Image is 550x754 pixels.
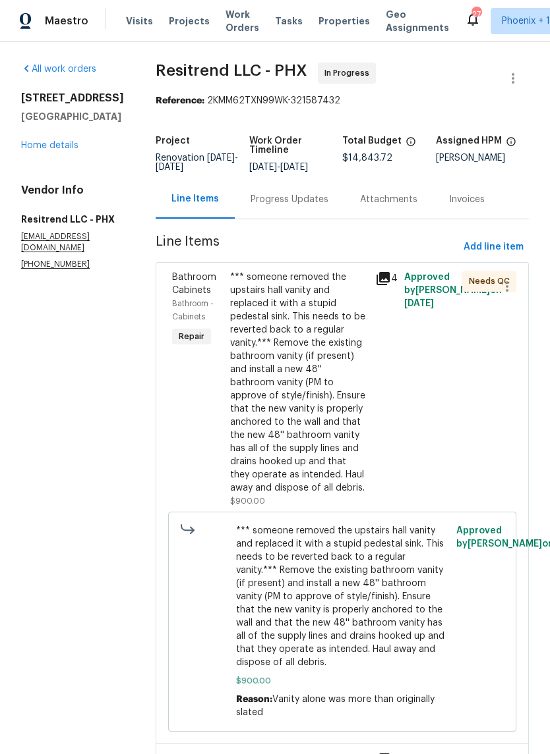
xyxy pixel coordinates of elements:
[126,14,153,28] span: Visits
[342,136,402,146] h5: Total Budget
[249,163,308,172] span: -
[156,94,529,107] div: 2KMM62TXN99WK-321587432
[236,524,449,669] span: *** someone removed the upstairs hall vanity and replaced it with a stupid pedestal sink. This ne...
[156,235,458,259] span: Line Items
[249,136,343,155] h5: Work Order Timeline
[156,96,204,105] b: Reference:
[21,110,124,123] h5: [GEOGRAPHIC_DATA]
[226,8,259,34] span: Work Orders
[386,8,449,34] span: Geo Assignments
[171,192,219,205] div: Line Items
[21,65,96,74] a: All work orders
[324,67,375,80] span: In Progress
[207,153,235,163] span: [DATE]
[275,16,303,26] span: Tasks
[360,193,417,206] div: Attachments
[21,213,124,226] h5: Resitrend LLC - PHX
[156,136,190,146] h5: Project
[236,695,435,717] span: Vanity alone was more than originally slated
[21,92,124,105] h2: [STREET_ADDRESS]
[375,271,396,286] div: 4
[280,163,308,172] span: [DATE]
[156,63,307,78] span: Resitrend LLC - PHX
[436,136,502,146] h5: Assigned HPM
[464,239,524,256] span: Add line item
[172,300,214,321] span: Bathroom - Cabinets
[458,235,529,259] button: Add line item
[249,163,277,172] span: [DATE]
[156,153,238,172] span: -
[342,153,392,163] span: $14,843.72
[156,153,238,172] span: Renovation
[436,153,530,163] div: [PERSON_NAME]
[404,273,502,308] span: Approved by [PERSON_NAME] on
[21,232,90,252] chrome_annotation: [EMAIL_ADDRESS][DOMAIN_NAME]
[21,184,124,197] h4: Vendor Info
[406,136,416,153] span: The total cost of line items that have been proposed by Opendoor. This sum includes line items th...
[449,193,485,206] div: Invoices
[173,330,210,343] span: Repair
[502,14,550,28] span: Phoenix + 1
[21,141,78,150] a: Home details
[319,14,370,28] span: Properties
[45,14,88,28] span: Maestro
[169,14,210,28] span: Projects
[469,275,515,288] span: Needs QC
[506,136,516,153] span: The hpm assigned to this work order.
[472,8,481,21] div: 27
[404,299,434,308] span: [DATE]
[236,695,272,704] span: Reason:
[156,163,183,172] span: [DATE]
[236,674,449,687] span: $900.00
[251,193,328,206] div: Progress Updates
[172,273,216,295] span: Bathroom Cabinets
[230,497,265,505] span: $900.00
[21,260,90,269] chrome_annotation: [PHONE_NUMBER]
[230,271,367,495] div: *** someone removed the upstairs hall vanity and replaced it with a stupid pedestal sink. This ne...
